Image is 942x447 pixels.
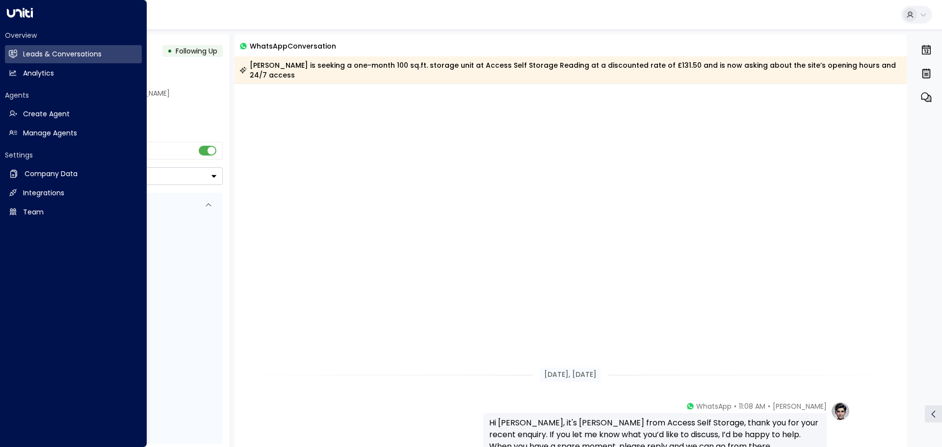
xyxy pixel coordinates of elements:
span: • [734,401,736,411]
h2: Manage Agents [23,128,77,138]
span: WhatsApp [696,401,732,411]
h2: Integrations [23,188,64,198]
h2: Analytics [23,68,54,79]
h2: Create Agent [23,109,70,119]
span: • [768,401,770,411]
div: [PERSON_NAME] is seeking a one-month 100 sq.ft. storage unit at Access Self Storage Reading at a ... [239,60,901,80]
a: Manage Agents [5,124,142,142]
img: profile-logo.png [831,401,850,421]
a: Company Data [5,165,142,183]
a: Create Agent [5,105,142,123]
span: [PERSON_NAME] [773,401,827,411]
h2: Agents [5,90,142,100]
a: Integrations [5,184,142,202]
h2: Team [23,207,44,217]
h2: Overview [5,30,142,40]
span: 11:08 AM [739,401,765,411]
span: Following Up [176,46,217,56]
h2: Leads & Conversations [23,49,102,59]
a: Leads & Conversations [5,45,142,63]
div: [DATE], [DATE] [540,368,601,382]
a: Analytics [5,64,142,82]
span: WhatsApp Conversation [250,40,336,52]
h2: Settings [5,150,142,160]
a: Team [5,203,142,221]
h2: Company Data [25,169,78,179]
div: • [167,42,172,60]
